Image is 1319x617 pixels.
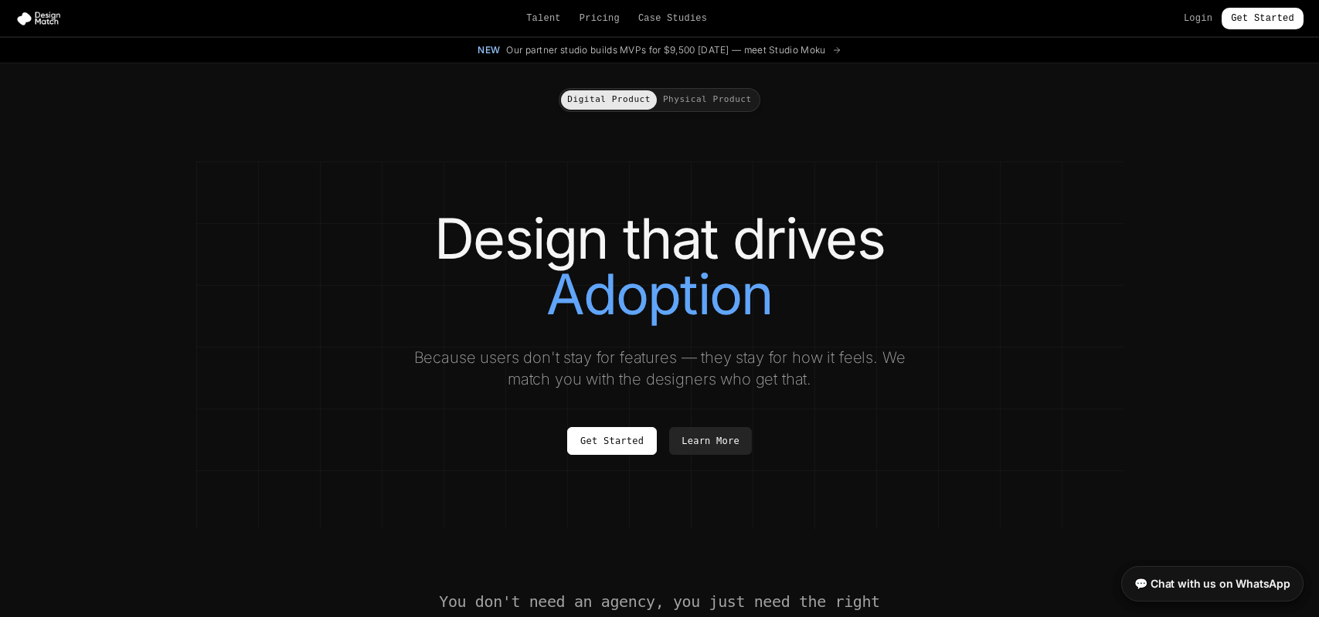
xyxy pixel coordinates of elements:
[506,44,825,56] span: Our partner studio builds MVPs for $9,500 [DATE] — meet Studio Moku
[227,211,1093,322] h1: Design that drives
[1222,8,1304,29] a: Get Started
[478,44,500,56] span: New
[15,11,68,26] img: Design Match
[546,266,773,322] span: Adoption
[580,12,620,25] a: Pricing
[1184,12,1212,25] a: Login
[526,12,561,25] a: Talent
[561,90,657,110] button: Digital Product
[400,347,920,390] p: Because users don't stay for features — they stay for how it feels. We match you with the designe...
[669,427,752,455] a: Learn More
[1121,566,1304,602] a: 💬 Chat with us on WhatsApp
[657,90,758,110] button: Physical Product
[567,427,657,455] a: Get Started
[638,12,707,25] a: Case Studies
